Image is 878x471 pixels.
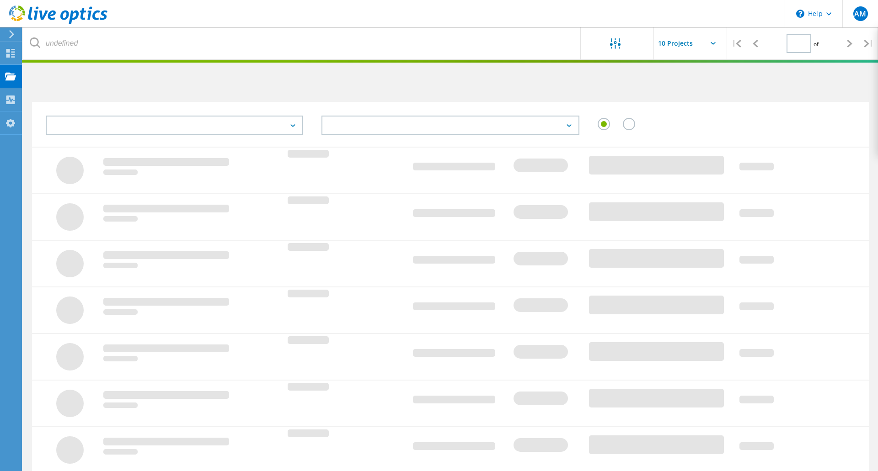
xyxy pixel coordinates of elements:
[796,10,804,18] svg: \n
[9,19,107,26] a: Live Optics Dashboard
[23,27,581,59] input: undefined
[859,27,878,60] div: |
[814,40,819,48] span: of
[854,10,866,17] span: AM
[727,27,746,60] div: |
